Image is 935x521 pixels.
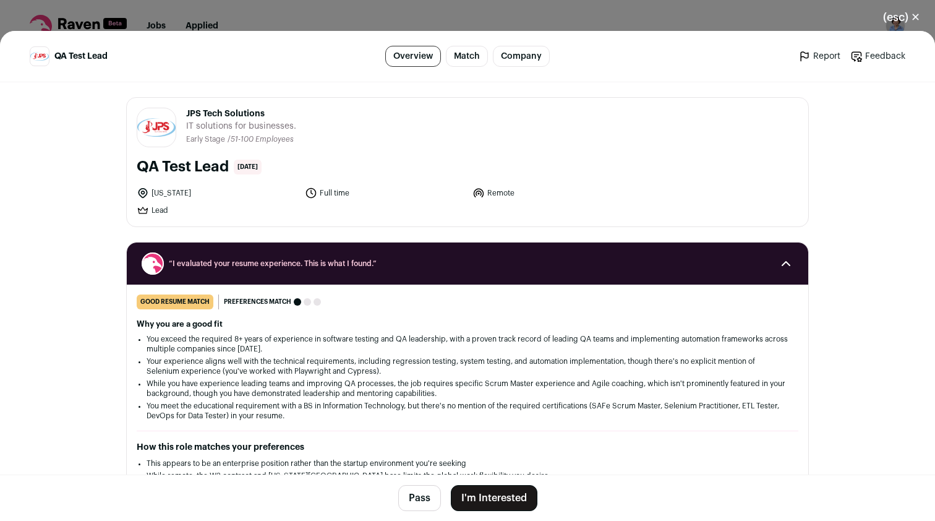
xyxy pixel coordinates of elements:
a: Report [798,50,840,62]
button: Pass [398,485,441,511]
span: JPS Tech Solutions [186,108,296,120]
img: 56f33ba3aebab4d7a1e87ba7d74a868f19e3928d3fb759ec54767a8720d30771.png [30,52,49,61]
img: 56f33ba3aebab4d7a1e87ba7d74a868f19e3928d3fb759ec54767a8720d30771.png [137,118,176,137]
span: 51-100 Employees [231,136,294,143]
button: Close modal [868,4,935,31]
a: Overview [385,46,441,67]
span: Preferences match [224,296,291,308]
li: This appears to be an enterprise position rather than the startup environment you're seeking [147,459,788,468]
li: You meet the educational requirement with a BS in Information Technology, but there's no mention ... [147,401,788,421]
a: Match [446,46,488,67]
li: Remote [472,187,633,199]
li: Lead [137,204,297,217]
li: Your experience aligns well with the technical requirements, including regression testing, system... [147,356,788,376]
h2: How this role matches your preferences [137,441,798,454]
span: QA Test Lead [54,50,108,62]
span: [DATE] [234,160,262,174]
h2: Why you are a good fit [137,319,798,329]
li: You exceed the required 8+ years of experience in software testing and QA leadership, with a prov... [147,334,788,354]
a: Feedback [850,50,905,62]
span: IT solutions for businesses. [186,120,296,132]
div: good resume match [137,295,213,309]
button: I'm Interested [451,485,537,511]
span: “I evaluated your resume experience. This is what I found.” [169,259,766,269]
li: [US_STATE] [137,187,297,199]
li: Full time [305,187,466,199]
li: / [228,135,294,144]
li: While remote, the W2 contract and [US_STATE][GEOGRAPHIC_DATA] base limits the global work flexibi... [147,471,788,481]
li: Early Stage [186,135,228,144]
li: While you have experience leading teams and improving QA processes, the job requires specific Scr... [147,379,788,398]
h1: QA Test Lead [137,157,229,177]
a: Company [493,46,550,67]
